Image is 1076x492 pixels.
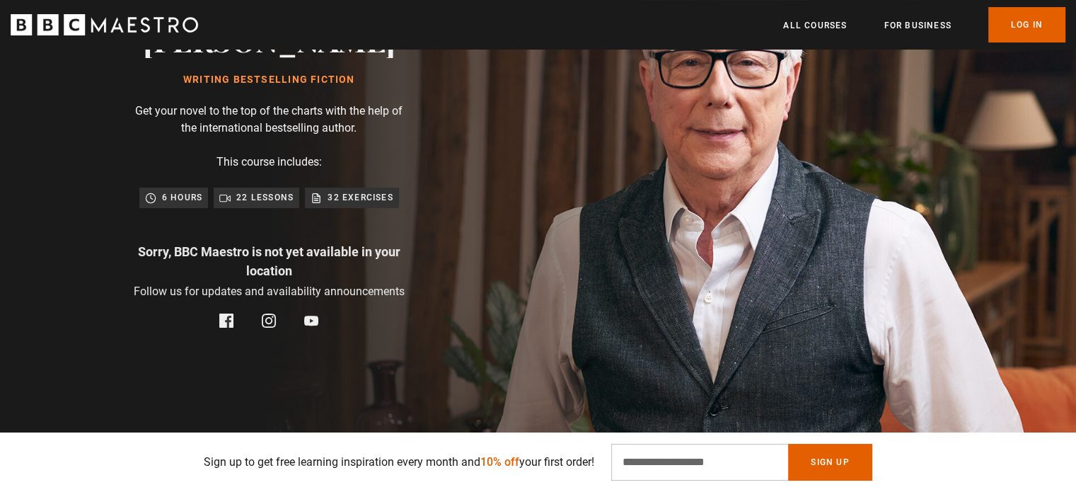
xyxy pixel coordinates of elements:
[788,444,872,481] button: Sign Up
[236,190,294,205] p: 22 lessons
[127,103,410,137] p: Get your novel to the top of the charts with the help of the international bestselling author.
[884,18,951,33] a: For business
[143,74,395,86] h1: Writing Bestselling Fiction
[162,190,202,205] p: 6 hours
[204,454,594,471] p: Sign up to get free learning inspiration every month and your first order!
[988,7,1065,42] a: Log In
[783,18,847,33] a: All Courses
[328,190,393,205] p: 32 exercises
[127,242,410,280] p: Sorry, BBC Maestro is not yet available in your location
[143,21,395,57] h2: [PERSON_NAME]
[11,14,198,35] svg: BBC Maestro
[480,455,519,469] span: 10% off
[783,7,1065,42] nav: Primary
[216,154,322,171] p: This course includes:
[134,283,405,300] p: Follow us for updates and availability announcements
